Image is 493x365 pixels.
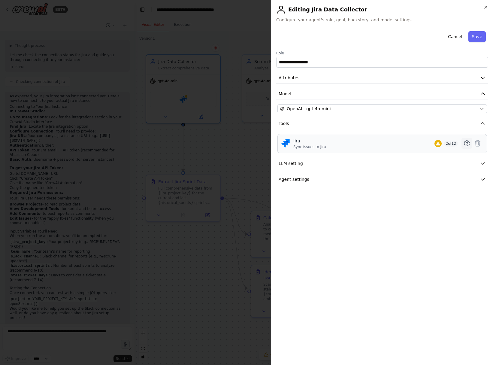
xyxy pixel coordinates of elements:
[276,174,488,185] button: Agent settings
[276,72,488,84] button: Attributes
[293,138,326,144] div: Jira
[279,75,299,81] span: Attributes
[293,144,326,149] div: Sync issues to Jira
[444,141,458,147] span: 2 of 12
[444,31,466,42] button: Cancel
[468,31,486,42] button: Save
[276,17,488,23] span: Configure your agent's role, goal, backstory, and model settings.
[277,104,487,113] button: OpenAI - gpt-4o-mini
[279,91,291,97] span: Model
[276,88,488,99] button: Model
[287,106,331,112] span: OpenAI - gpt-4o-mini
[279,176,309,182] span: Agent settings
[276,5,488,14] h2: Editing Jira Data Collector
[276,51,488,56] label: Role
[276,158,488,169] button: LLM setting
[281,139,290,148] img: Jira
[276,118,488,129] button: Tools
[279,160,303,166] span: LLM setting
[279,120,289,126] span: Tools
[472,138,483,149] button: Delete tool
[461,138,472,149] button: Configure tool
